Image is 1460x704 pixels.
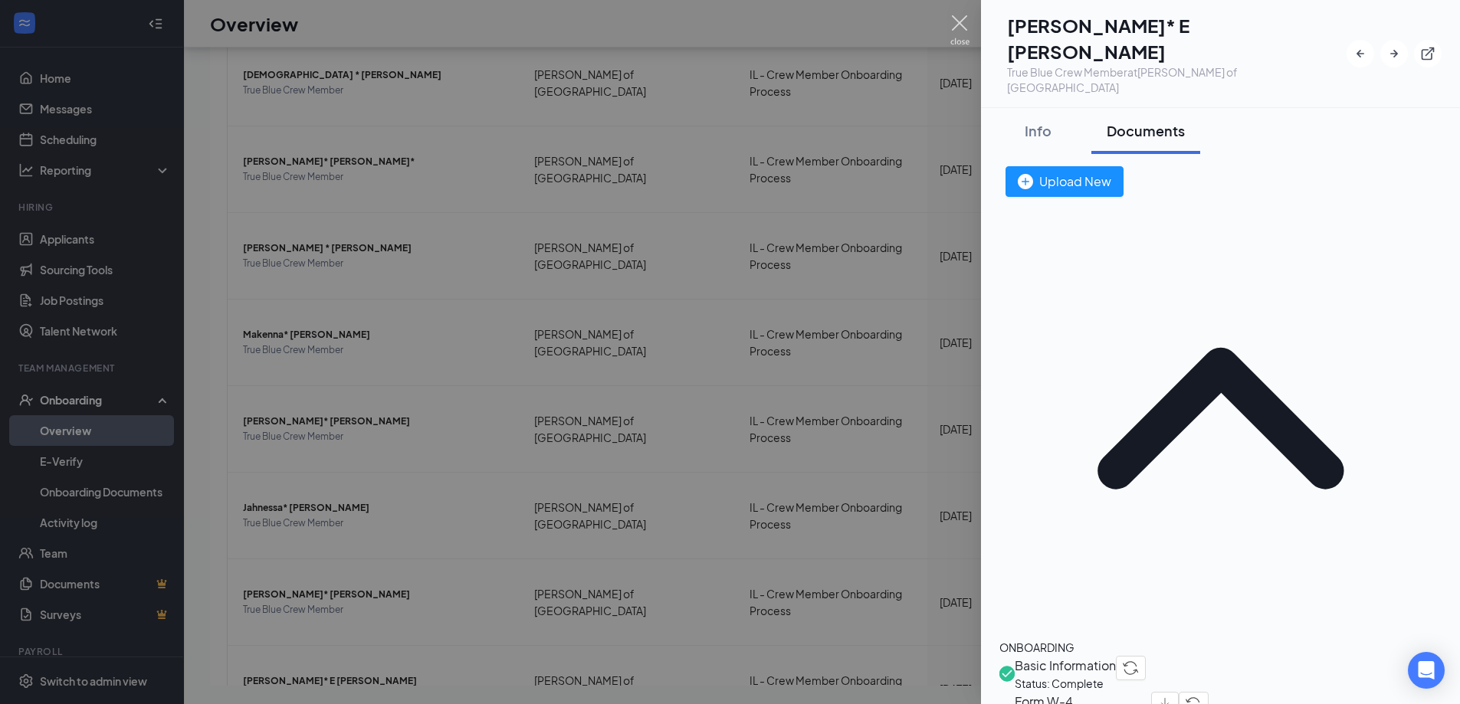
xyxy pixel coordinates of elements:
[1007,64,1347,95] div: True Blue Crew Member at [PERSON_NAME] of [GEOGRAPHIC_DATA]
[1006,166,1124,197] button: Upload New
[1015,121,1061,140] div: Info
[1018,172,1111,191] div: Upload New
[1380,40,1408,67] button: ArrowRight
[1015,675,1116,692] span: Status: Complete
[999,197,1442,639] svg: ChevronUp
[1408,652,1445,689] div: Open Intercom Messenger
[999,639,1442,656] div: ONBOARDING
[1007,12,1347,64] h1: [PERSON_NAME]* E [PERSON_NAME]
[1347,40,1374,67] button: ArrowLeftNew
[1414,40,1442,67] button: ExternalLink
[1420,46,1435,61] svg: ExternalLink
[1015,656,1116,675] span: Basic Information
[1386,46,1402,61] svg: ArrowRight
[1107,121,1185,140] div: Documents
[1353,46,1368,61] svg: ArrowLeftNew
